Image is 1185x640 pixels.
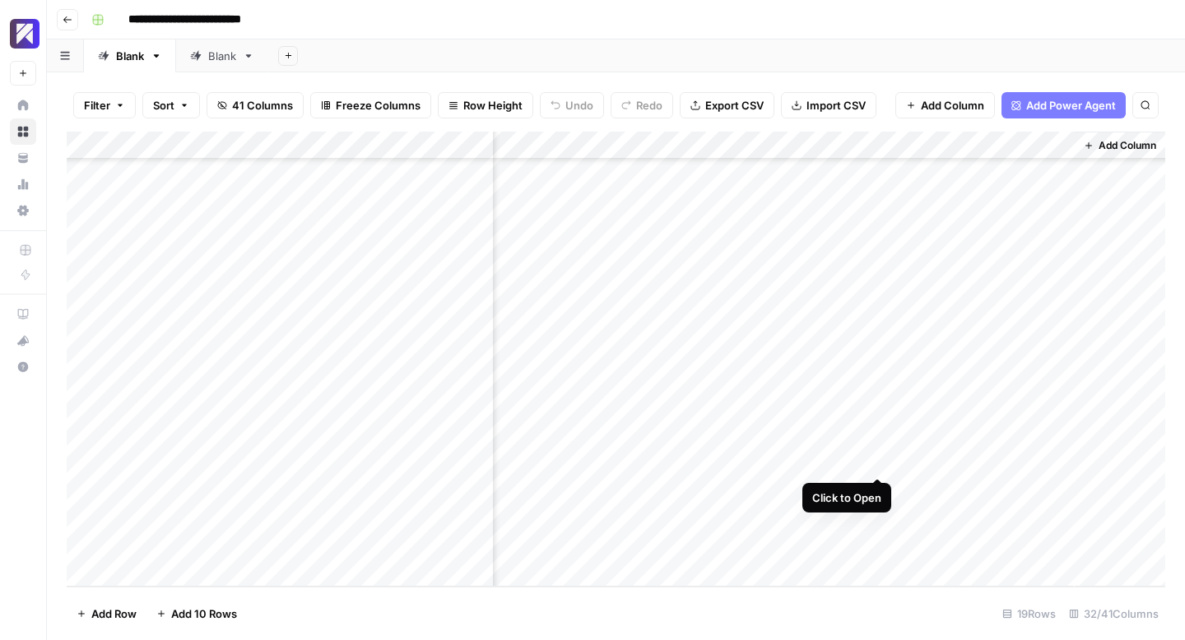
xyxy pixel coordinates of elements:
a: AirOps Academy [10,301,36,327]
button: Row Height [438,92,533,118]
button: Sort [142,92,200,118]
a: Your Data [10,145,36,171]
button: Help + Support [10,354,36,380]
a: Blank [84,39,176,72]
button: Export CSV [680,92,774,118]
button: Add 10 Rows [146,601,247,627]
div: Blank [116,48,144,64]
button: Import CSV [781,92,876,118]
span: Undo [565,97,593,114]
button: Add Row [67,601,146,627]
span: 41 Columns [232,97,293,114]
span: Filter [84,97,110,114]
span: Add Power Agent [1026,97,1116,114]
span: Add 10 Rows [171,605,237,622]
a: Blank [176,39,268,72]
span: Sort [153,97,174,114]
button: What's new? [10,327,36,354]
div: Click to Open [812,489,881,506]
span: Freeze Columns [336,97,421,114]
div: What's new? [11,328,35,353]
button: Add Column [1077,135,1163,156]
button: Freeze Columns [310,92,431,118]
span: Add Row [91,605,137,622]
button: 41 Columns [207,92,304,118]
button: Filter [73,92,136,118]
a: Home [10,92,36,118]
a: Browse [10,118,36,145]
button: Workspace: Overjet - Test [10,13,36,54]
div: 19 Rows [996,601,1062,627]
button: Undo [540,92,604,118]
a: Usage [10,171,36,197]
div: 32/41 Columns [1062,601,1165,627]
span: Add Column [1099,138,1156,153]
span: Redo [636,97,662,114]
span: Import CSV [806,97,866,114]
span: Add Column [921,97,984,114]
span: Row Height [463,97,523,114]
span: Export CSV [705,97,764,114]
a: Settings [10,197,36,224]
button: Redo [611,92,673,118]
button: Add Column [895,92,995,118]
button: Add Power Agent [1001,92,1126,118]
img: Overjet - Test Logo [10,19,39,49]
div: Blank [208,48,236,64]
